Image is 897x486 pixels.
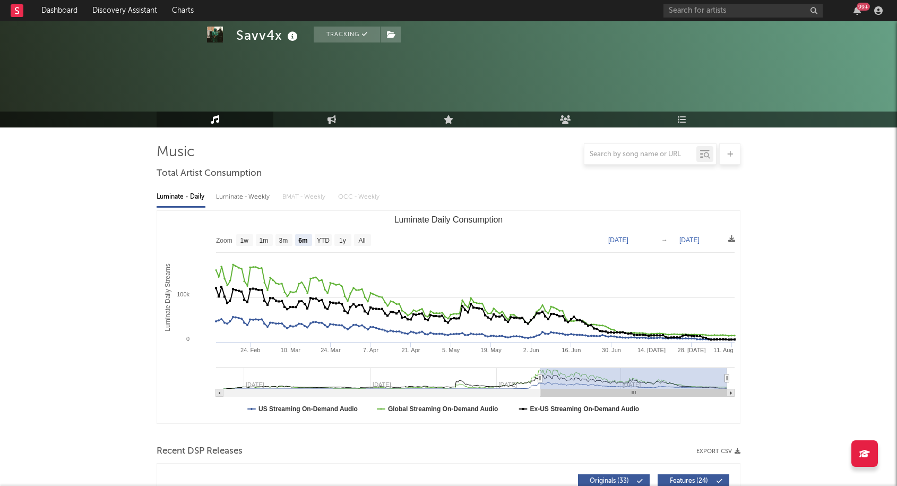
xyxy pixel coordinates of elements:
text: 0 [186,336,189,342]
span: Originals ( 33 ) [585,478,634,484]
span: Features ( 24 ) [665,478,713,484]
text: 100k [177,291,189,297]
text: 1m [260,237,269,244]
text: Ex-US Streaming On-Demand Audio [530,405,640,413]
text: YTD [317,237,330,244]
text: 11. Aug [713,347,733,353]
text: 30. Jun [602,347,621,353]
text: 16. Jun [562,347,581,353]
text: All [358,237,365,244]
span: Recent DSP Releases [157,445,243,458]
text: 7. Apr [363,347,378,353]
span: Total Artist Consumption [157,167,262,180]
text: 14. [DATE] [637,347,666,353]
text: 5. May [442,347,460,353]
text: Luminate Daily Consumption [394,215,503,224]
text: Luminate Daily Streams [164,263,171,331]
text: Global Streaming On-Demand Audio [388,405,498,413]
text: 6m [298,237,307,244]
text: 24. Feb [240,347,260,353]
text: 10. Mar [281,347,301,353]
text: [DATE] [608,236,628,244]
text: 3m [279,237,288,244]
text: 1w [240,237,249,244]
text: Zoom [216,237,232,244]
button: Export CSV [696,448,740,455]
text: → [661,236,668,244]
text: 1y [339,237,346,244]
button: 99+ [853,6,861,15]
text: US Streaming On-Demand Audio [258,405,358,413]
text: 24. Mar [321,347,341,353]
text: 28. [DATE] [678,347,706,353]
div: Luminate - Daily [157,188,205,206]
button: Tracking [314,27,380,42]
text: 19. May [481,347,502,353]
svg: Luminate Daily Consumption [157,211,740,423]
text: [DATE] [679,236,700,244]
input: Search for artists [663,4,823,18]
text: 21. Apr [402,347,420,353]
div: Savv4x [236,27,300,44]
input: Search by song name or URL [584,150,696,159]
div: 99 + [857,3,870,11]
text: 2. Jun [523,347,539,353]
div: Luminate - Weekly [216,188,272,206]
